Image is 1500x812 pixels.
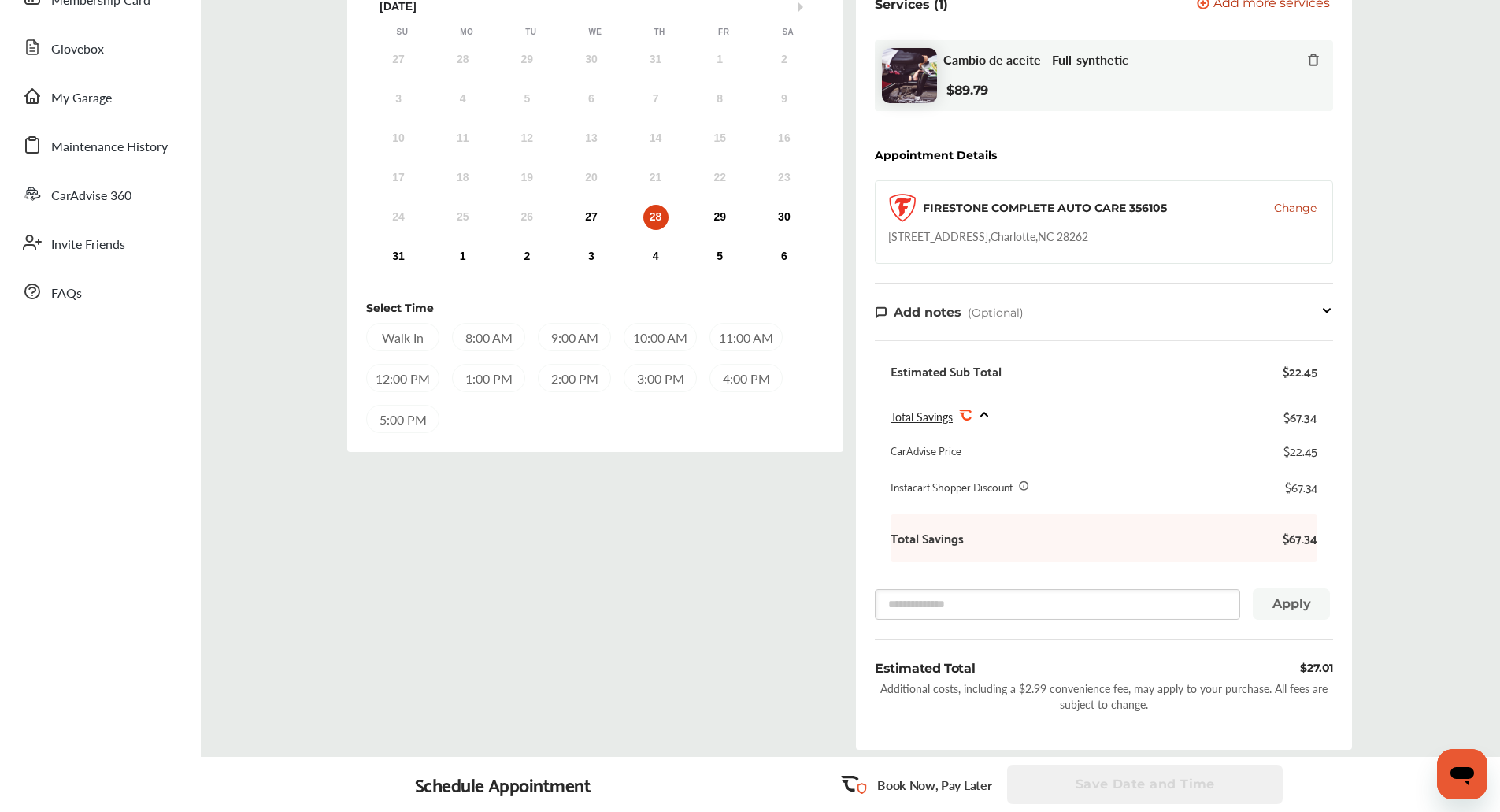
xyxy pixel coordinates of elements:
div: Not available Sunday, July 27th, 2025 [386,47,411,72]
div: Not available Wednesday, August 6th, 2025 [579,87,604,112]
div: Not available Saturday, August 23rd, 2025 [772,165,797,191]
div: Estimated Total [875,659,975,677]
div: Choose Sunday, August 31st, 2025 [386,244,411,269]
div: Appointment Details [875,149,997,161]
p: Book Now, Pay Later [877,776,991,794]
div: 1:00 PM [452,364,525,392]
div: Not available Tuesday, August 26th, 2025 [514,205,539,230]
div: Not available Thursday, August 7th, 2025 [643,87,669,112]
img: note-icon.db9493fa.svg [875,306,887,319]
a: My Garage [14,76,185,117]
button: Apply [1253,588,1330,620]
img: logo-firestone.png [888,194,917,222]
div: Estimated Sub Total [891,363,1002,379]
div: Sa [780,27,796,38]
b: $67.34 [1270,530,1317,546]
button: Change [1274,200,1317,216]
div: Instacart Shopper Discount [891,479,1013,495]
div: Choose Tuesday, September 2nd, 2025 [514,244,539,269]
span: Cambio de aceite - Full-synthetic [943,52,1128,67]
img: oil-change-thumb.jpg [882,48,937,103]
div: Choose Monday, September 1st, 2025 [450,244,476,269]
div: Not available Sunday, August 17th, 2025 [386,165,411,191]
div: 4:00 PM [709,364,783,392]
div: Choose Wednesday, September 3rd, 2025 [579,244,604,269]
span: Add notes [894,305,961,320]
div: Not available Sunday, August 10th, 2025 [386,126,411,151]
div: Not available Thursday, August 21st, 2025 [643,165,669,191]
div: Not available Wednesday, August 20th, 2025 [579,165,604,191]
a: CarAdvise 360 [14,173,185,214]
div: [STREET_ADDRESS] , Charlotte , NC 28262 [888,228,1088,244]
div: Not available Wednesday, August 13th, 2025 [579,126,604,151]
span: Total Savings [891,409,953,425]
div: Walk In [366,323,439,351]
a: FAQs [14,271,185,312]
div: Th [652,27,668,38]
span: FAQs [51,284,82,304]
button: Next Month [798,2,809,13]
div: 3:00 PM [624,364,697,392]
div: Schedule Appointment [415,773,591,795]
div: Not available Monday, August 11th, 2025 [450,126,476,151]
div: 8:00 AM [452,323,525,351]
div: Not available Monday, August 25th, 2025 [450,205,476,230]
div: Not available Tuesday, July 29th, 2025 [514,47,539,72]
span: Invite Friends [51,235,125,255]
div: Not available Friday, August 8th, 2025 [707,87,732,112]
span: Glovebox [51,39,104,60]
div: Su [394,27,410,38]
div: Not available Friday, August 22nd, 2025 [707,165,732,191]
div: Choose Saturday, September 6th, 2025 [772,244,797,269]
div: Not available Saturday, August 9th, 2025 [772,87,797,112]
div: 10:00 AM [624,323,697,351]
a: Invite Friends [14,222,185,263]
div: Choose Saturday, August 30th, 2025 [772,205,797,230]
div: Not available Monday, July 28th, 2025 [450,47,476,72]
div: $22.45 [1283,443,1317,458]
div: 2:00 PM [538,364,611,392]
div: Choose Friday, September 5th, 2025 [707,244,732,269]
div: Not available Thursday, July 31st, 2025 [643,47,669,72]
div: 11:00 AM [709,323,783,351]
div: $27.01 [1300,659,1333,677]
div: Not available Wednesday, July 30th, 2025 [579,47,604,72]
div: $67.34 [1283,406,1317,427]
div: Not available Thursday, August 14th, 2025 [643,126,669,151]
div: Not available Friday, August 1st, 2025 [707,47,732,72]
div: FIRESTONE COMPLETE AUTO CARE 356105 [923,200,1167,216]
div: Not available Tuesday, August 19th, 2025 [514,165,539,191]
div: month 2025-08 [366,44,817,273]
b: Total Savings [891,530,964,546]
div: 5:00 PM [366,405,439,433]
div: Mo [459,27,475,38]
div: $22.45 [1283,363,1317,379]
div: $67.34 [1285,479,1317,495]
div: Fr [716,27,731,38]
div: Choose Friday, August 29th, 2025 [707,205,732,230]
div: 9:00 AM [538,323,611,351]
div: Not available Monday, August 18th, 2025 [450,165,476,191]
div: Additional costs, including a $2.99 convenience fee, may apply to your purchase. All fees are sub... [875,680,1333,712]
div: Tu [523,27,539,38]
b: $89.79 [946,83,988,98]
iframe: Button to launch messaging window [1437,749,1487,799]
span: Maintenance History [51,137,168,158]
div: Choose Thursday, August 28th, 2025 [643,205,669,230]
div: Choose Thursday, September 4th, 2025 [643,244,669,269]
div: We [587,27,603,38]
div: Choose Wednesday, August 27th, 2025 [579,205,604,230]
div: Not available Monday, August 4th, 2025 [450,87,476,112]
div: Not available Sunday, August 24th, 2025 [386,205,411,230]
div: Not available Saturday, August 2nd, 2025 [772,47,797,72]
div: Not available Saturday, August 16th, 2025 [772,126,797,151]
div: Not available Tuesday, August 5th, 2025 [514,87,539,112]
span: My Garage [51,88,112,109]
div: Select Time [366,300,434,316]
div: Not available Friday, August 15th, 2025 [707,126,732,151]
div: Not available Sunday, August 3rd, 2025 [386,87,411,112]
a: Glovebox [14,27,185,68]
div: Not available Tuesday, August 12th, 2025 [514,126,539,151]
div: 12:00 PM [366,364,439,392]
